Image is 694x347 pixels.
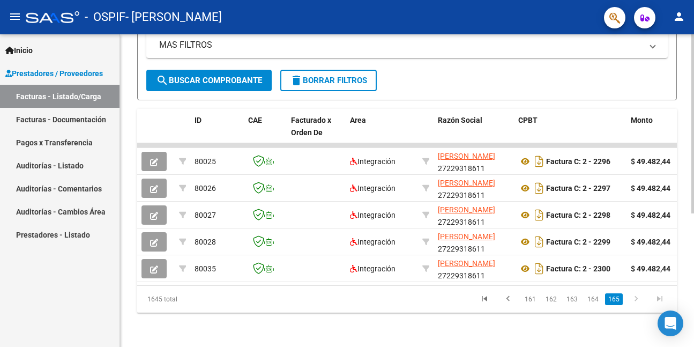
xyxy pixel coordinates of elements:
span: 80025 [195,157,216,166]
strong: Factura C: 2 - 2299 [546,238,610,246]
a: go to first page [474,293,495,305]
datatable-header-cell: Razón Social [434,109,514,156]
span: Borrar Filtros [290,76,367,85]
datatable-header-cell: Monto [626,109,691,156]
a: 165 [605,293,623,305]
a: 164 [584,293,602,305]
a: 162 [542,293,560,305]
a: go to next page [626,293,646,305]
i: Descargar documento [532,180,546,197]
strong: Factura C: 2 - 2300 [546,264,610,273]
span: ID [195,116,202,124]
datatable-header-cell: Area [346,109,418,156]
div: 27229318611 [438,257,510,280]
div: 27229318611 [438,177,510,200]
span: Integración [350,264,395,273]
strong: $ 49.482,44 [631,264,670,273]
div: 1645 total [137,286,243,313]
span: Facturado x Orden De [291,116,331,137]
li: page 164 [583,290,603,308]
mat-icon: delete [290,74,303,87]
a: 161 [521,293,539,305]
span: CPBT [518,116,538,124]
button: Buscar Comprobante [146,70,272,91]
mat-expansion-panel-header: MAS FILTROS [146,32,668,58]
span: 80027 [195,211,216,219]
span: [PERSON_NAME] [438,259,495,268]
span: [PERSON_NAME] [438,232,495,241]
i: Descargar documento [532,260,546,277]
datatable-header-cell: Facturado x Orden De [287,109,346,156]
span: - OSPIF [85,5,125,29]
strong: Factura C: 2 - 2298 [546,211,610,219]
li: page 161 [520,290,541,308]
span: [PERSON_NAME] [438,205,495,214]
datatable-header-cell: ID [190,109,244,156]
span: Integración [350,238,395,246]
a: go to last page [650,293,670,305]
strong: $ 49.482,44 [631,238,670,246]
i: Descargar documento [532,233,546,250]
i: Descargar documento [532,206,546,224]
mat-icon: menu [9,10,21,23]
span: Integración [350,211,395,219]
span: Integración [350,157,395,166]
strong: Factura C: 2 - 2297 [546,184,610,193]
datatable-header-cell: CAE [244,109,287,156]
span: Integración [350,184,395,193]
span: [PERSON_NAME] [438,152,495,160]
mat-panel-title: MAS FILTROS [159,39,642,51]
span: CAE [248,116,262,124]
span: Prestadores / Proveedores [5,68,103,79]
li: page 162 [541,290,562,308]
span: 80026 [195,184,216,193]
a: 163 [563,293,581,305]
div: 27229318611 [438,204,510,226]
li: page 163 [562,290,583,308]
span: Area [350,116,366,124]
strong: Factura C: 2 - 2296 [546,157,610,166]
span: Inicio [5,45,33,56]
span: - [PERSON_NAME] [125,5,222,29]
button: Borrar Filtros [280,70,377,91]
strong: $ 49.482,44 [631,184,670,193]
span: [PERSON_NAME] [438,179,495,187]
div: Open Intercom Messenger [658,311,683,336]
span: 80028 [195,238,216,246]
mat-icon: person [673,10,685,23]
div: 27229318611 [438,150,510,173]
i: Descargar documento [532,153,546,170]
span: Razón Social [438,116,482,124]
span: 80035 [195,264,216,273]
div: 27229318611 [438,231,510,253]
a: go to previous page [498,293,518,305]
strong: $ 49.482,44 [631,157,670,166]
li: page 165 [603,290,624,308]
span: Buscar Comprobante [156,76,262,85]
span: Monto [631,116,653,124]
datatable-header-cell: CPBT [514,109,626,156]
mat-icon: search [156,74,169,87]
strong: $ 49.482,44 [631,211,670,219]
